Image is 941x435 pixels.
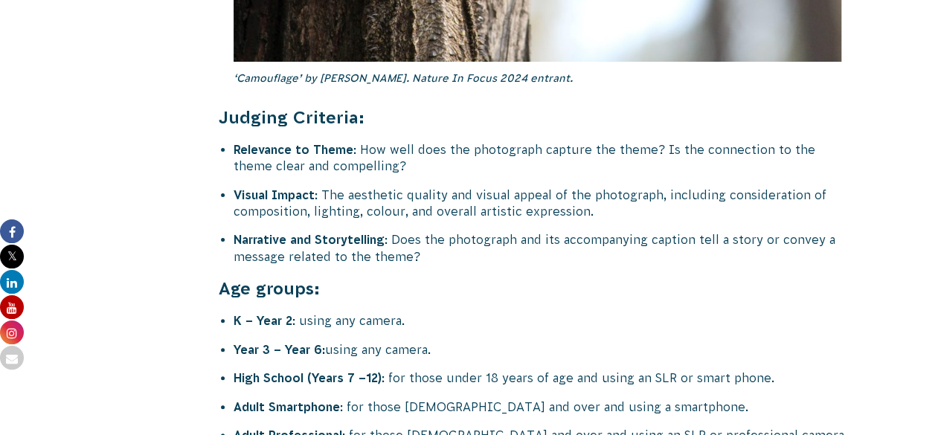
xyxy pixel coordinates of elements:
[234,233,385,246] strong: Narrative and Storytelling
[234,188,315,202] strong: Visual Impact
[234,341,857,358] li: using any camera.
[234,141,857,175] li: : How well does the photograph capture the theme? Is the connection to the theme clear and compel...
[219,108,364,127] strong: Judging Criteria:
[234,400,340,413] strong: Adult Smartphone
[234,187,857,220] li: : The aesthetic quality and visual appeal of the photograph, including consideration of compositi...
[234,72,573,84] em: ‘Camouflage’ by [PERSON_NAME]. Nature In Focus 2024 entrant.
[234,143,353,156] strong: Relevance to Theme
[234,371,382,384] strong: High School (Years 7 –12)
[234,314,292,327] strong: K – Year 2
[234,312,857,329] li: : using any camera.
[234,231,857,265] li: : Does the photograph and its accompanying caption tell a story or convey a message related to th...
[234,370,857,386] li: : for those under 18 years of age and using an SLR or smart phone.
[234,399,857,415] li: : for those [DEMOGRAPHIC_DATA] and over and using a smartphone.
[219,279,320,298] strong: Age groups:
[234,343,325,356] strong: Year 3 – Year 6:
